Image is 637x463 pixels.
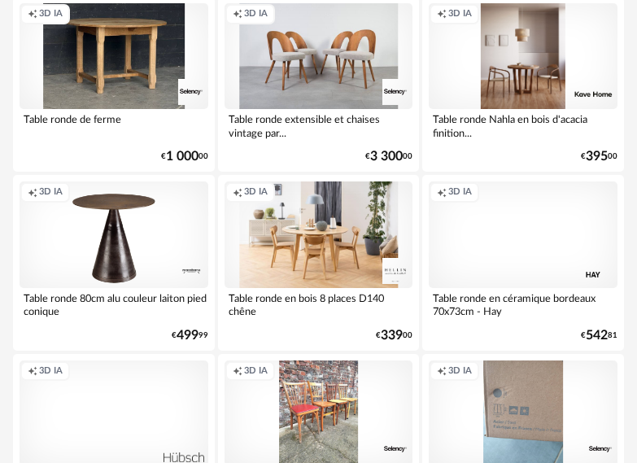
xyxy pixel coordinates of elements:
[422,175,624,350] a: Creation icon 3D IA Table ronde en céramique bordeaux 70x73cm - Hay €54281
[586,151,608,162] span: 395
[365,151,412,162] div: € 00
[225,288,413,321] div: Table ronde en bois 8 places D140 chêne
[448,8,472,20] span: 3D IA
[370,151,403,162] span: 3 300
[233,8,242,20] span: Creation icon
[448,365,472,378] span: 3D IA
[244,186,268,199] span: 3D IA
[448,186,472,199] span: 3D IA
[581,151,617,162] div: € 00
[244,365,268,378] span: 3D IA
[39,8,63,20] span: 3D IA
[381,330,403,341] span: 339
[437,8,447,20] span: Creation icon
[20,288,208,321] div: Table ronde 80cm alu couleur laiton pied conique
[581,330,617,341] div: € 81
[177,330,199,341] span: 499
[28,8,37,20] span: Creation icon
[437,186,447,199] span: Creation icon
[244,8,268,20] span: 3D IA
[586,330,608,341] span: 542
[39,365,63,378] span: 3D IA
[166,151,199,162] span: 1 000
[172,330,208,341] div: € 99
[233,365,242,378] span: Creation icon
[376,330,412,341] div: € 00
[437,365,447,378] span: Creation icon
[429,109,617,142] div: Table ronde Nahla en bois d'acacia finition...
[161,151,208,162] div: € 00
[39,186,63,199] span: 3D IA
[20,109,208,142] div: Table ronde de ferme
[28,365,37,378] span: Creation icon
[429,288,617,321] div: Table ronde en céramique bordeaux 70x73cm - Hay
[218,175,420,350] a: Creation icon 3D IA Table ronde en bois 8 places D140 chêne €33900
[13,175,215,350] a: Creation icon 3D IA Table ronde 80cm alu couleur laiton pied conique €49999
[225,109,413,142] div: Table ronde extensible et chaises vintage par...
[233,186,242,199] span: Creation icon
[28,186,37,199] span: Creation icon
